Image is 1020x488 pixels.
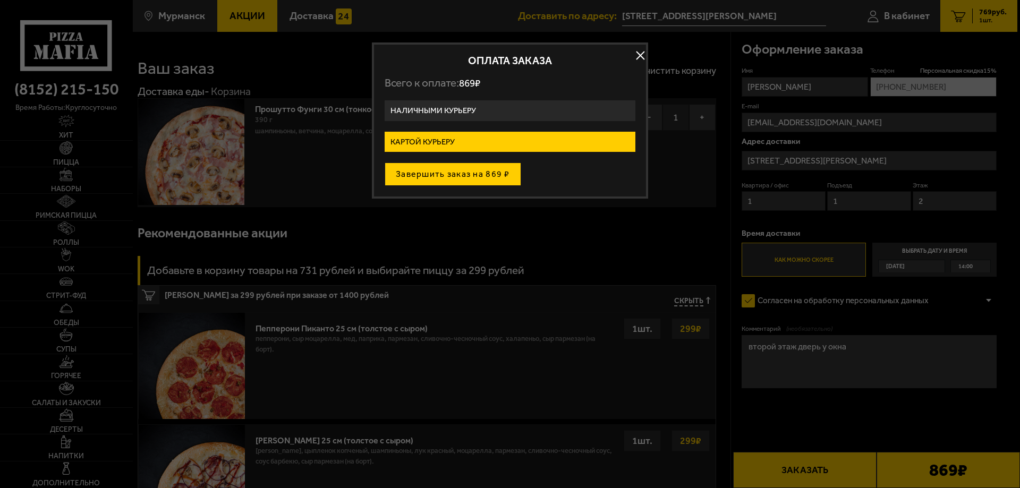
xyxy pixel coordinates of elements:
h2: Оплата заказа [385,55,635,66]
span: 869 ₽ [459,77,480,89]
label: Картой курьеру [385,132,635,152]
button: Завершить заказ на 869 ₽ [385,162,521,186]
p: Всего к оплате: [385,76,635,90]
label: Наличными курьеру [385,100,635,121]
